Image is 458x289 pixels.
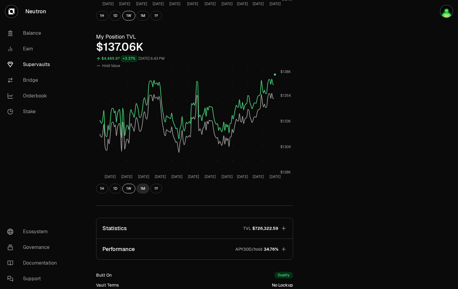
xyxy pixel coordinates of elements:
[137,184,149,193] button: 1M
[102,2,114,6] tspan: [DATE]
[188,174,199,179] tspan: [DATE]
[221,2,233,6] tspan: [DATE]
[96,184,108,193] button: 1H
[102,245,135,253] p: Performance
[109,11,121,21] button: 1D
[2,104,65,119] a: Stake
[2,255,65,271] a: Documentation
[221,174,233,179] tspan: [DATE]
[153,2,164,6] tspan: [DATE]
[2,72,65,88] a: Bridge
[121,55,137,62] div: +3.37%
[96,239,293,259] button: PerformanceAPY30D/hold34.76%
[119,2,130,6] tspan: [DATE]
[274,272,293,278] div: Duality
[2,240,65,255] a: Governance
[280,93,291,98] tspan: $135K
[137,11,149,21] button: 1M
[280,69,291,74] tspan: $138K
[272,282,293,288] div: No Lockup
[280,170,291,175] tspan: $128K
[109,184,121,193] button: 1D
[269,2,281,6] tspan: [DATE]
[235,246,263,252] p: APY30D/hold
[169,2,180,6] tspan: [DATE]
[253,174,264,179] tspan: [DATE]
[96,33,293,41] h3: My Position TVL
[138,174,149,179] tspan: [DATE]
[243,225,251,231] p: TVL
[105,174,116,179] tspan: [DATE]
[171,174,182,179] tspan: [DATE]
[102,224,127,233] p: Statistics
[280,144,291,149] tspan: $130K
[136,2,147,6] tspan: [DATE]
[205,174,216,179] tspan: [DATE]
[205,2,216,6] tspan: [DATE]
[102,63,120,68] span: Hold Value
[237,174,248,179] tspan: [DATE]
[102,55,120,62] div: $4,465.97
[440,5,453,17] img: brainKID
[96,41,293,53] div: $137.06K
[253,2,264,6] tspan: [DATE]
[138,55,165,62] div: [DATE] 6:43 PM
[237,2,248,6] tspan: [DATE]
[96,282,119,288] div: Vault Terms
[155,174,166,179] tspan: [DATE]
[150,11,162,21] button: 1Y
[252,225,278,231] span: $726,322.59
[264,246,278,252] span: 34.76%
[2,57,65,72] a: Supervaults
[122,11,135,21] button: 1W
[96,11,108,21] button: 1H
[280,119,291,124] tspan: $133K
[2,271,65,287] a: Support
[269,174,281,179] tspan: [DATE]
[2,224,65,240] a: Ecosystem
[96,218,293,239] button: StatisticsTVL$726,322.59
[187,2,198,6] tspan: [DATE]
[122,184,135,193] button: 1W
[96,272,112,278] div: Built On
[2,88,65,104] a: Orderbook
[150,184,162,193] button: 1Y
[121,174,132,179] tspan: [DATE]
[2,41,65,57] a: Earn
[2,25,65,41] a: Balance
